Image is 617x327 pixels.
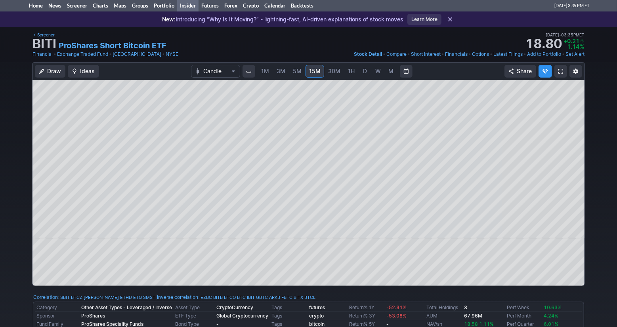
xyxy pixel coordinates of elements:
b: CryptoCurrency [216,304,253,310]
a: futures [309,304,325,310]
span: • [441,50,444,58]
a: Latest Filings [493,50,523,58]
a: W [372,65,384,78]
a: NYSE [166,50,178,58]
a: bitcoin [309,321,325,327]
a: Exchange Traded Fund [57,50,108,58]
a: Short Interest [411,50,441,58]
span: New: [162,16,176,23]
span: [DATE] 03:35PM ET [546,31,585,38]
span: • [53,50,56,58]
span: 6.01% [544,321,558,327]
a: Inverse correlation [157,294,198,300]
a: Options [472,50,489,58]
a: BITX [294,293,303,301]
button: Interval [243,65,255,78]
a: 1M [258,65,273,78]
td: Perf Week [505,304,542,312]
span: • [468,50,471,58]
span: -53.08% [386,313,407,319]
span: 1M [261,68,269,74]
b: ProShares [81,313,105,319]
a: [PERSON_NAME] [84,293,119,301]
button: Ideas [68,65,99,78]
span: • [162,50,165,58]
span: Share [517,67,532,75]
span: • [559,31,561,38]
b: 3 [464,304,467,310]
span: 30M [328,68,340,74]
a: Financial [32,50,53,58]
span: • [523,50,526,58]
a: D [359,65,371,78]
a: BTCL [304,293,315,301]
button: Share [504,65,536,78]
td: ETF Type [174,312,215,320]
b: Global Cryptocurrency [216,313,268,319]
a: Fullscreen [554,65,567,78]
button: Range [400,65,413,78]
b: - [216,321,219,327]
b: Other Asset Types - Leveraged / Inverse [81,304,172,310]
span: 1H [348,68,355,74]
span: Ideas [80,67,95,75]
td: Tags [270,304,308,312]
span: 5M [293,68,302,74]
button: Draw [35,65,65,78]
a: Set Alert [565,50,585,58]
a: [GEOGRAPHIC_DATA] [113,50,161,58]
span: • [109,50,112,58]
span: -52.31% [386,304,407,310]
td: Return% 1Y [348,304,385,312]
td: Return% 3Y [348,312,385,320]
a: IBIT [247,293,255,301]
p: Introducing “Why Is It Moving?” - lightning-fast, AI-driven explanations of stock moves [162,15,403,23]
b: - [386,321,389,327]
td: Tags [270,312,308,320]
span: M [388,68,394,74]
a: Screener [32,31,55,38]
span: 10.63% [544,304,562,310]
td: Category [35,304,80,312]
a: 5M [289,65,305,78]
a: ARKB [269,293,280,301]
b: ProShares Speciality Funds [81,321,143,327]
span: Latest Filings [493,51,523,57]
a: EZBC [201,293,212,301]
a: Learn More [407,14,441,25]
a: 30M [325,65,344,78]
span: • [562,50,565,58]
h1: BITI [32,38,56,50]
button: Chart Settings [569,65,582,78]
span: Draw [47,67,61,75]
a: Stock Detail [354,50,382,58]
span: 3M [277,68,285,74]
b: 67.96M [464,313,482,319]
span: 1.14 [567,43,579,50]
span: • [490,50,493,58]
a: Compare [386,50,407,58]
a: ProShares Short Bitcoin ETF [59,40,166,51]
a: SBIT [60,293,70,301]
span: • [383,50,386,58]
span: W [375,68,381,74]
td: Asset Type [174,304,215,312]
span: 1.11% [479,321,494,327]
a: 15M [306,65,324,78]
td: Sponsor [35,312,80,320]
td: Perf Month [505,312,542,320]
a: 1H [344,65,358,78]
a: crypto [309,313,324,319]
a: GBTC [256,293,268,301]
span: D [363,68,367,74]
span: 15M [309,68,321,74]
div: | : [155,293,315,301]
span: % [580,43,585,50]
a: ETQ [133,293,142,301]
span: +0.21 [564,38,579,44]
a: BITB [213,293,223,301]
span: 18.58 [464,321,478,327]
strong: 18.80 [525,38,562,50]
